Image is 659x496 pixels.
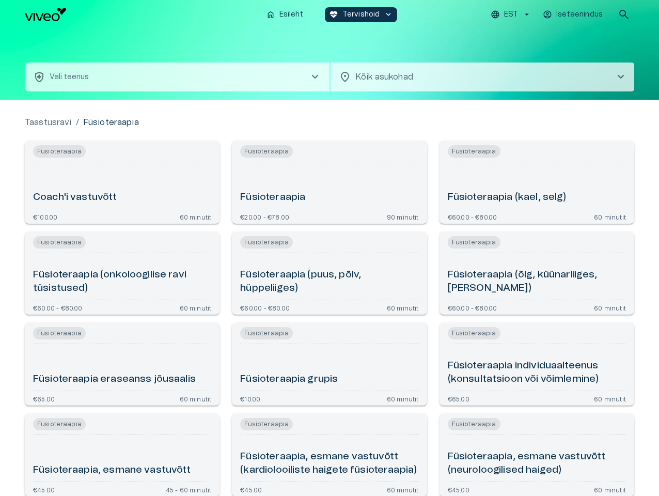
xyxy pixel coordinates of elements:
a: Open service booking details [232,323,427,406]
span: keyboard_arrow_down [384,10,393,19]
span: Füsioteraapia [448,145,500,158]
p: 90 minutit [387,213,419,220]
p: Kõik asukohad [355,71,598,83]
h6: Füsioteraapia (onkoloogilise ravi tüsistused) [33,268,211,296]
span: chevron_right [309,71,321,83]
span: Füsioteraapia [448,236,500,249]
p: Esileht [279,9,303,20]
span: Füsioteraapia [240,418,293,430]
p: 60 minutit [387,304,419,311]
a: Open service booking details [440,232,634,315]
button: open search modal [614,4,634,25]
p: 60 minutit [180,395,212,401]
span: Füsioteraapia [33,145,86,158]
p: €65.00 [448,395,469,401]
p: 60 minutit [387,486,419,492]
h6: Füsioteraapia individuaalteenus (konsultatsioon või võimlemine) [448,359,626,386]
p: Tervishoid [342,9,380,20]
span: ecg_heart [329,10,338,19]
span: chevron_right [615,71,627,83]
p: Iseteenindus [556,9,603,20]
a: Open service booking details [232,232,427,315]
p: €20.00 - €78.00 [240,213,289,220]
a: Navigate to homepage [25,8,258,21]
p: €45.00 [33,486,55,492]
h6: Füsioteraapia eraseanss jõusaalis [33,373,196,386]
button: ecg_heartTervishoidkeyboard_arrow_down [325,7,398,22]
span: home [266,10,275,19]
p: 60 minutit [594,486,626,492]
span: Füsioteraapia [33,418,86,430]
button: Iseteenindus [541,7,605,22]
span: Füsioteraapia [240,145,293,158]
a: Open service booking details [440,141,634,224]
a: Open service booking details [25,232,219,315]
h6: Füsioteraapia [240,191,305,205]
p: €60.00 - €80.00 [448,304,497,311]
span: health_and_safety [33,71,45,83]
a: Open service booking details [440,323,634,406]
h6: Füsioteraapia (puus, põlv, hüppeliiges) [240,268,418,296]
p: €100.00 [33,213,57,220]
h6: Füsioteraapia grupis [240,373,338,386]
span: Füsioteraapia [33,236,86,249]
button: EST [489,7,533,22]
h6: Füsioteraapia (kael, selg) [448,191,567,205]
a: Open service booking details [25,141,219,224]
h6: Coach'i vastuvõtt [33,191,117,205]
p: 60 minutit [594,304,626,311]
p: €65.00 [33,395,55,401]
p: €45.00 [240,486,262,492]
p: EST [504,9,518,20]
img: Viveo logo [25,8,66,21]
p: 60 minutit [387,395,419,401]
iframe: Help widget launcher [578,449,659,478]
p: Vali teenus [50,72,89,83]
h6: Füsioteraapia, esmane vastuvõtt [33,463,191,477]
p: €60.00 - €80.00 [448,213,497,220]
button: homeEsileht [262,7,308,22]
span: location_on [339,71,351,83]
p: 60 minutit [180,213,212,220]
span: Füsioteraapia [448,418,500,430]
h6: Füsioteraapia, esmane vastuvõtt (kardiolooiliste haigete füsioteraapia) [240,450,418,477]
span: Füsioteraapia [448,327,500,339]
p: €60.00 - €80.00 [240,304,290,311]
p: / [76,116,79,129]
a: Open service booking details [25,323,219,406]
p: €60.00 - €80.00 [33,304,83,311]
p: 60 minutit [180,304,212,311]
p: €10.00 [240,395,260,401]
p: 60 minutit [594,213,626,220]
span: search [618,8,630,21]
p: 60 minutit [594,395,626,401]
span: Füsioteraapia [33,327,86,339]
span: Füsioteraapia [240,236,293,249]
button: health_and_safetyVali teenuschevron_right [25,63,329,91]
h6: Füsioteraapia, esmane vastuvõtt (neuroloogilised haiged) [448,450,626,477]
p: Füsioteraapia [83,116,139,129]
span: Füsioteraapia [240,327,293,339]
p: 45 - 60 minutit [166,486,212,492]
a: Taastusravi [25,116,72,129]
p: €45.00 [448,486,469,492]
h6: Füsioteraapia (õlg, küünarliiges, [PERSON_NAME]) [448,268,626,296]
